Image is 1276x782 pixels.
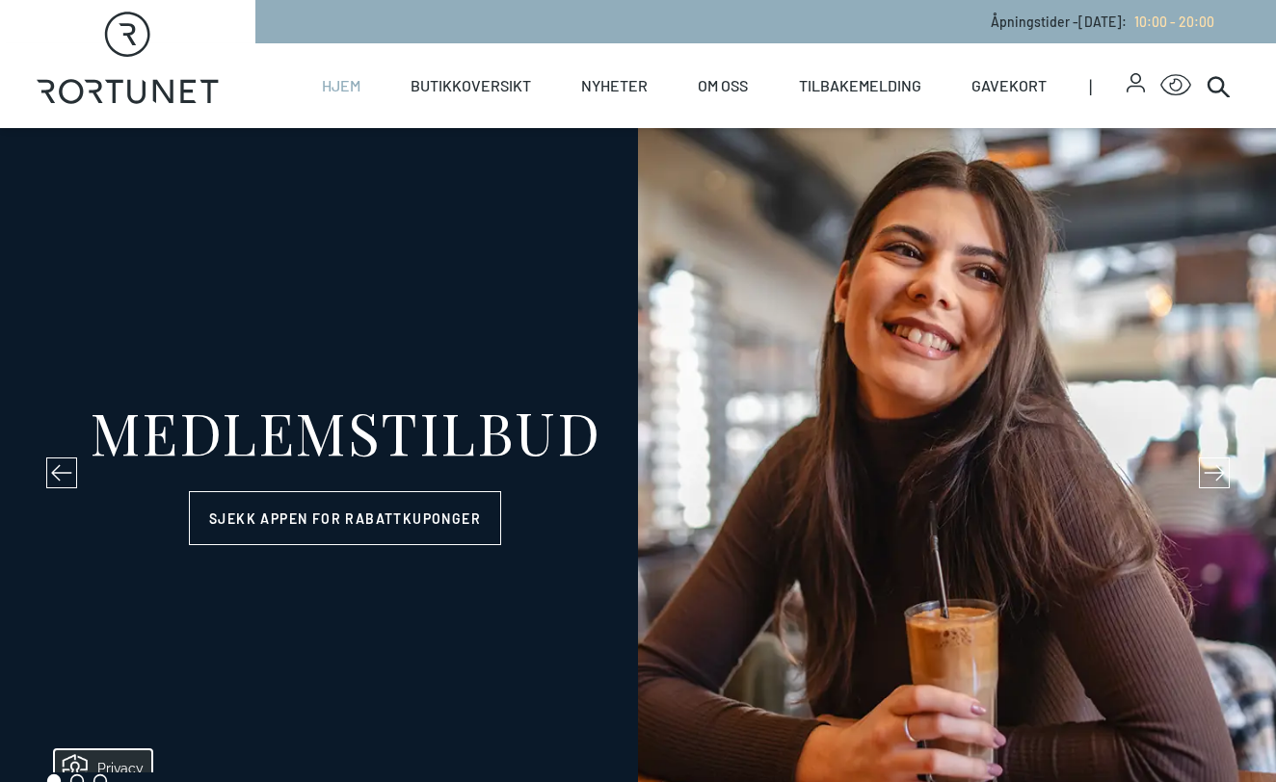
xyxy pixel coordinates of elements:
a: Butikkoversikt [411,43,531,128]
p: Åpningstider - [DATE] : [991,12,1214,32]
a: 10:00 - 20:00 [1127,13,1214,30]
a: Sjekk appen for rabattkuponger [189,491,501,545]
a: Gavekort [971,43,1047,128]
a: Nyheter [581,43,648,128]
a: Tilbakemelding [799,43,921,128]
iframe: Manage Preferences [19,748,176,772]
h5: Privacy [78,4,124,37]
a: Hjem [322,43,360,128]
button: Open Accessibility Menu [1160,70,1191,101]
div: MEDLEMSTILBUD [90,403,601,460]
a: Om oss [698,43,748,128]
span: | [1089,43,1127,128]
span: 10:00 - 20:00 [1134,13,1214,30]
